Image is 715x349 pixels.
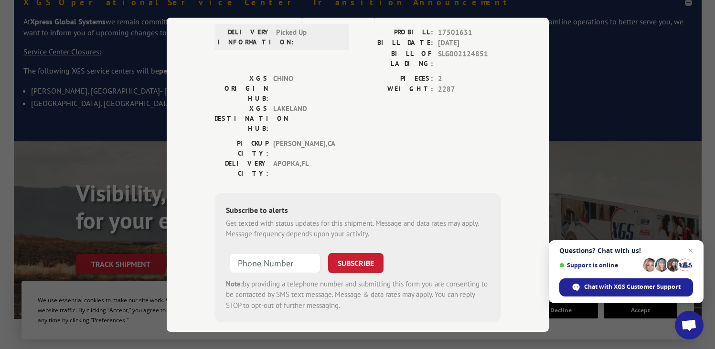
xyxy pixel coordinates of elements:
span: APOPKA , FL [273,158,338,178]
span: Picked Up [276,27,341,47]
div: The estimated time is using the time zone for the delivery destination. [236,11,501,20]
span: CHINO [273,73,338,103]
a: Open chat [675,311,704,339]
span: 2287 [438,84,501,95]
span: [PERSON_NAME] , CA [273,138,338,158]
span: SLG002124851 [438,48,501,68]
span: Chat with XGS Customer Support [559,278,693,296]
input: Phone Number [230,253,320,273]
div: by providing a telephone number and submitting this form you are consenting to be contacted by SM... [226,278,490,311]
label: DELIVERY INFORMATION: [217,27,271,47]
span: 17501631 [438,27,501,38]
label: WEIGHT: [358,84,433,95]
span: [DATE] [438,38,501,49]
button: SUBSCRIBE [328,253,384,273]
label: XGS ORIGIN HUB: [214,73,268,103]
div: Get texted with status updates for this shipment. Message and data rates may apply. Message frequ... [226,218,490,239]
div: Subscribe to alerts [226,204,490,218]
span: LAKELAND [273,103,338,133]
label: BILL OF LADING: [358,48,433,68]
span: 2 [438,73,501,84]
label: PROBILL: [358,27,433,38]
label: DELIVERY CITY: [214,158,268,178]
strong: Note: [226,279,243,288]
label: PICKUP CITY: [214,138,268,158]
span: Support is online [559,262,640,269]
label: BILL DATE: [358,38,433,49]
span: Chat with XGS Customer Support [584,283,681,291]
label: XGS DESTINATION HUB: [214,103,268,133]
label: PIECES: [358,73,433,84]
span: Questions? Chat with us! [559,247,693,254]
